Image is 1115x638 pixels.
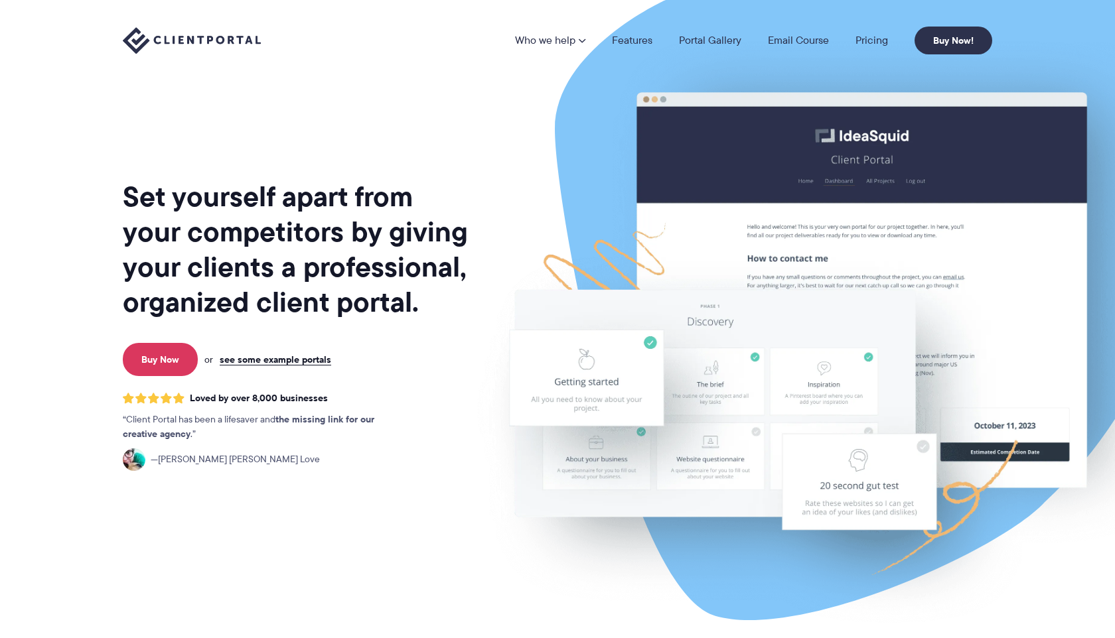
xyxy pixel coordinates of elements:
[123,413,402,442] p: Client Portal has been a lifesaver and .
[123,179,471,320] h1: Set yourself apart from your competitors by giving your clients a professional, organized client ...
[679,35,741,46] a: Portal Gallery
[220,353,331,365] a: see some example portals
[123,412,374,441] strong: the missing link for our creative agency
[855,35,888,46] a: Pricing
[515,35,585,46] a: Who we help
[915,27,992,54] a: Buy Now!
[204,353,213,365] span: or
[768,35,829,46] a: Email Course
[190,393,328,404] span: Loved by over 8,000 businesses
[612,35,652,46] a: Features
[151,452,320,467] span: [PERSON_NAME] [PERSON_NAME] Love
[123,343,198,376] a: Buy Now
